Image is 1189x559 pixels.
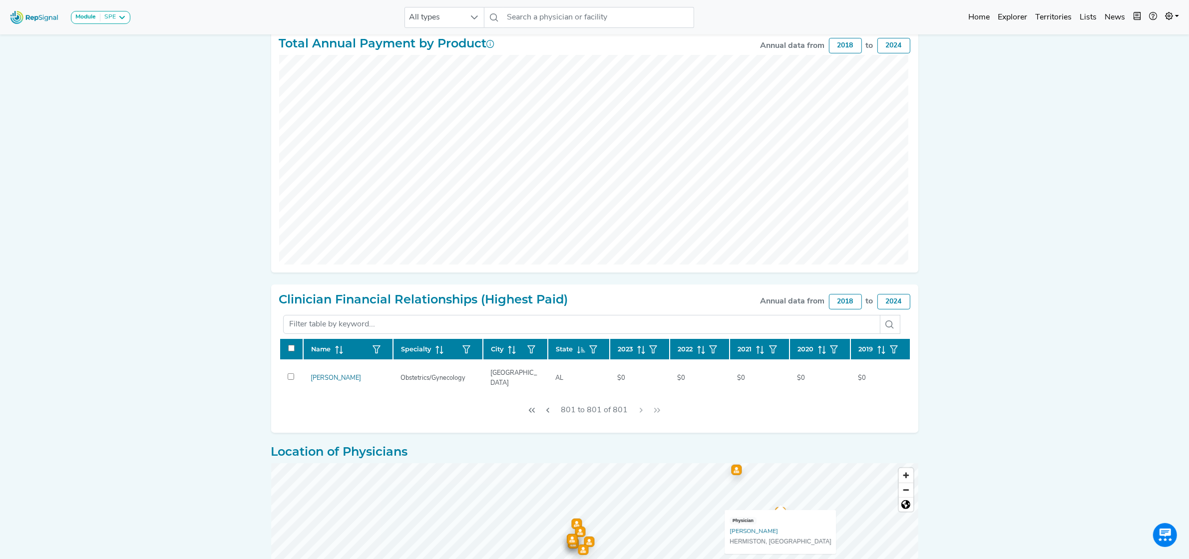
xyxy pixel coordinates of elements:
[730,537,831,547] div: HERMISTON, [GEOGRAPHIC_DATA]
[964,7,994,27] a: Home
[271,445,918,459] h2: Location of Physicians
[395,373,472,383] div: Obstetrics/Gynecology
[1129,7,1145,27] button: Intel Book
[792,373,811,383] div: $0
[568,538,578,549] div: Map marker
[866,40,873,52] div: to
[1076,7,1101,27] a: Lists
[550,373,570,383] div: AL
[732,373,752,383] div: $0
[283,315,880,334] input: Filter table by keyword...
[279,292,568,307] h2: Clinician Financial Relationships (Highest Paid)
[485,368,546,387] div: [GEOGRAPHIC_DATA]
[584,537,594,547] div: Map marker
[730,517,757,525] div: Physician
[75,14,96,20] strong: Module
[571,519,582,529] div: Map marker
[557,401,632,420] span: 801 to 801 of 801
[899,498,913,512] span: Reset bearing to north
[71,11,130,24] button: ModuleSPE
[877,38,910,53] div: 2024
[730,527,831,537] a: [PERSON_NAME]
[877,294,910,309] div: 2024
[899,497,913,512] button: Reset bearing to north
[1101,7,1129,27] a: News
[994,7,1031,27] a: Explorer
[775,507,786,518] div: Map marker
[575,527,585,537] div: Map marker
[503,7,694,28] input: Search a physician or facility
[829,38,862,53] div: 2018
[899,483,913,497] button: Zoom out
[312,344,331,354] span: Name
[491,344,504,354] span: City
[405,7,465,27] span: All types
[401,344,431,354] span: Specialty
[100,13,116,21] div: SPE
[524,401,540,420] button: First Page
[738,344,752,354] span: 2021
[731,465,742,475] div: Map marker
[612,373,632,383] div: $0
[618,344,633,354] span: 2023
[761,40,825,52] div: Annual data from
[798,344,814,354] span: 2020
[567,534,577,545] div: Map marker
[311,375,362,381] a: [PERSON_NAME]
[279,36,495,51] h2: Total Annual Payment by Product
[678,344,693,354] span: 2022
[556,344,573,354] span: State
[852,373,872,383] div: $0
[578,545,588,555] div: Map marker
[859,344,873,354] span: 2019
[672,373,692,383] div: $0
[866,295,873,307] div: to
[1031,7,1076,27] a: Territories
[899,468,913,483] button: Zoom in
[829,294,862,309] div: 2018
[761,295,825,307] div: Annual data from
[540,401,556,420] button: Previous Page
